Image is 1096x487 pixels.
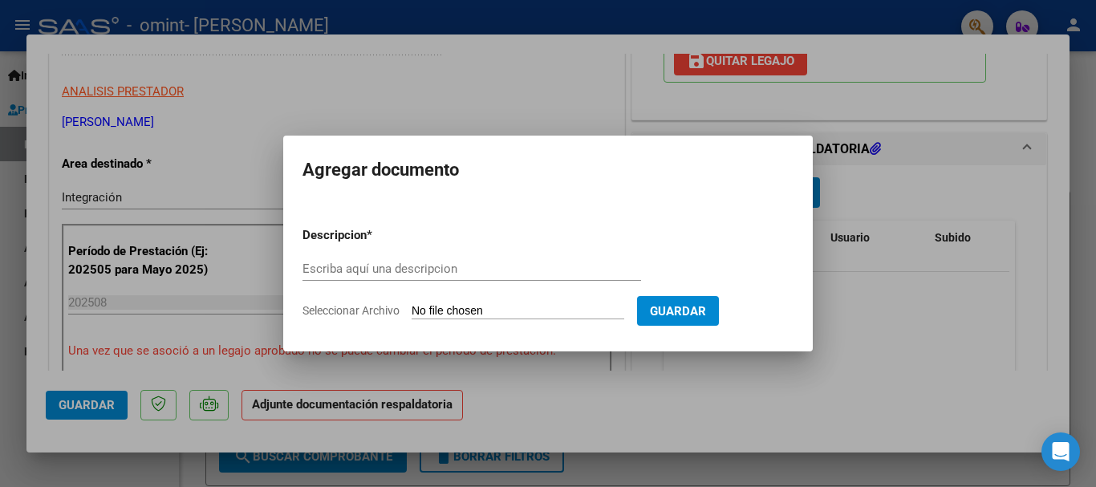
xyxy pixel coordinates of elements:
[1041,432,1080,471] div: Open Intercom Messenger
[302,155,794,185] h2: Agregar documento
[302,226,450,245] p: Descripcion
[302,304,400,317] span: Seleccionar Archivo
[637,296,719,326] button: Guardar
[650,304,706,319] span: Guardar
